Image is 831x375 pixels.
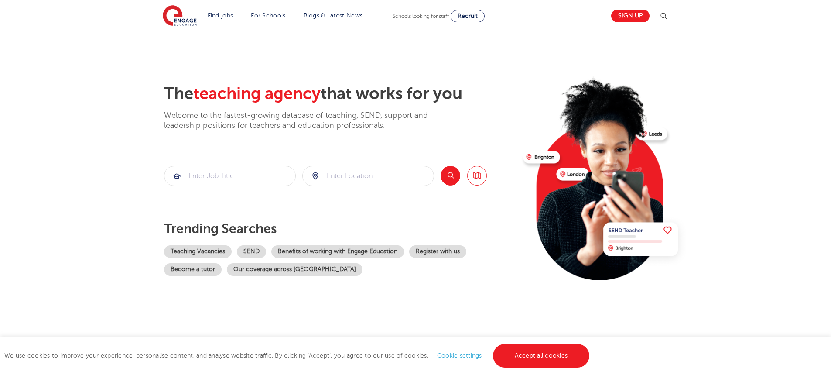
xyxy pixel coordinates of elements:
[227,263,362,276] a: Our coverage across [GEOGRAPHIC_DATA]
[303,166,434,186] input: Submit
[458,13,478,19] span: Recruit
[164,166,296,186] div: Submit
[164,245,232,258] a: Teaching Vacancies
[237,245,266,258] a: SEND
[304,12,363,19] a: Blogs & Latest News
[164,166,295,186] input: Submit
[164,110,452,131] p: Welcome to the fastest-growing database of teaching, SEND, support and leadership positions for t...
[163,5,197,27] img: Engage Education
[271,245,404,258] a: Benefits of working with Engage Education
[164,221,516,237] p: Trending searches
[302,166,434,186] div: Submit
[441,166,460,186] button: Search
[193,84,321,103] span: teaching agency
[208,12,233,19] a: Find jobs
[493,344,590,368] a: Accept all cookies
[393,13,449,19] span: Schools looking for staff
[251,12,285,19] a: For Schools
[409,245,466,258] a: Register with us
[611,10,650,22] a: Sign up
[164,84,516,104] h2: The that works for you
[4,352,592,359] span: We use cookies to improve your experience, personalise content, and analyse website traffic. By c...
[451,10,485,22] a: Recruit
[437,352,482,359] a: Cookie settings
[164,263,222,276] a: Become a tutor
